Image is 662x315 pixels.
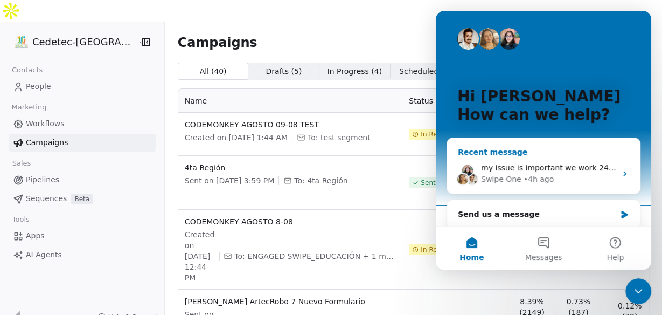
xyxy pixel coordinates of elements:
[625,278,651,304] iframe: Intercom live chat
[308,132,371,143] span: To: test segment
[421,245,452,254] span: In Review
[171,243,188,250] span: Help
[8,211,34,228] span: Tools
[26,230,45,242] span: Apps
[11,189,205,218] div: Send us a message
[9,171,156,189] a: Pipelines
[266,66,302,77] span: Drafts ( 5 )
[185,119,396,130] span: CODEMONKEY AGOSTO 09-08 TEST
[144,216,215,259] button: Help
[72,216,143,259] button: Messages
[402,89,510,113] th: Status
[7,62,47,78] span: Contacts
[26,249,62,261] span: AI Agents
[22,198,180,209] div: Send us a message
[436,11,651,270] iframe: Intercom live chat
[45,163,86,174] div: Swipe One
[15,36,28,49] img: IMAGEN%2010%20A%C3%83%C2%91OS.png
[7,99,51,115] span: Marketing
[26,118,65,129] span: Workflows
[178,89,402,113] th: Name
[421,130,452,139] span: In Review
[9,246,156,264] a: AI Agents
[13,33,130,51] button: Cedetec-[GEOGRAPHIC_DATA]
[9,78,156,95] a: People
[421,179,435,187] span: Sent
[294,175,347,186] span: To: 4ta Región
[9,115,156,133] a: Workflows
[26,193,67,204] span: Sequences
[399,66,452,77] span: Scheduled ( 0 )
[185,296,396,307] span: [PERSON_NAME] ArtecRobo 7 Nuevo Formulario
[9,134,156,152] a: Campaigns
[185,175,274,186] span: Sent on [DATE] 3:59 PM
[26,137,68,148] span: Campaigns
[26,81,51,92] span: People
[185,162,396,173] span: 4ta Región
[26,174,59,186] span: Pipelines
[185,132,288,143] span: Created on [DATE] 1:44 AM
[24,243,48,250] span: Home
[185,216,396,227] span: CODEMONKEY AGOSTO 8-08
[234,251,396,262] span: To: ENGAGED SWIPE_EDUCACIÓN + 1 more
[88,163,119,174] div: • 4h ago
[9,227,156,245] a: Apps
[71,194,93,204] span: Beta
[185,229,215,283] span: Created on [DATE] 12:44 PM
[32,35,135,49] span: Cedetec-[GEOGRAPHIC_DATA]
[8,155,36,172] span: Sales
[9,190,156,208] a: SequencesBeta
[327,66,382,77] span: In Progress ( 4 )
[89,243,127,250] span: Messages
[178,35,257,50] span: Campaigns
